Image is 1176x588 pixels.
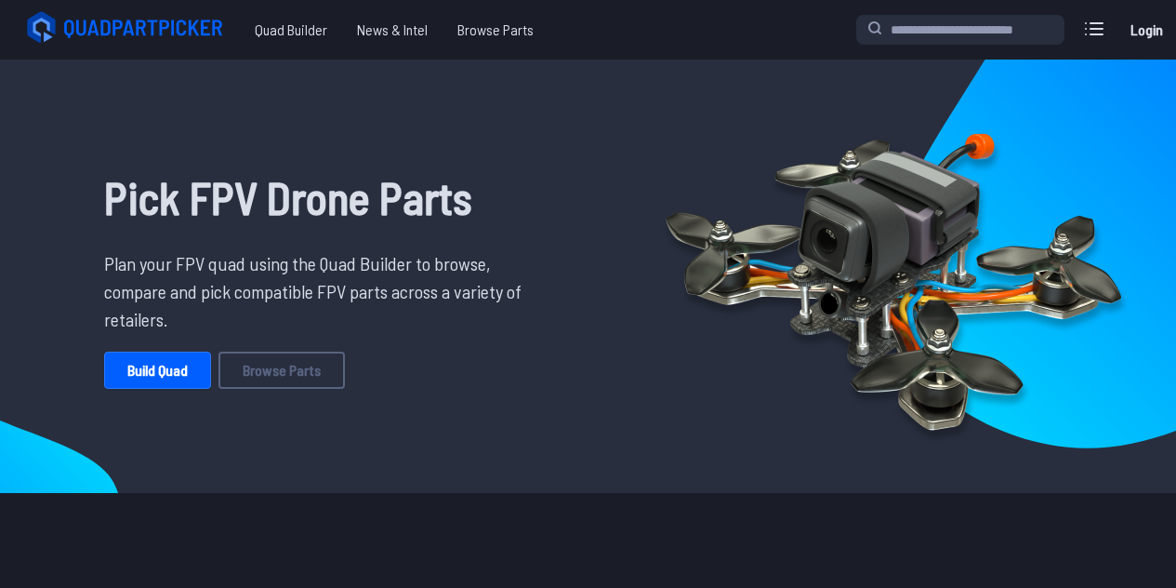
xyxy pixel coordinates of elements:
[443,11,548,48] a: Browse Parts
[240,11,342,48] a: Quad Builder
[342,11,443,48] a: News & Intel
[104,164,522,231] h1: Pick FPV Drone Parts
[104,352,211,389] a: Build Quad
[218,352,345,389] a: Browse Parts
[1124,11,1169,48] a: Login
[104,249,522,333] p: Plan your FPV quad using the Quad Builder to browse, compare and pick compatible FPV parts across...
[626,90,1161,462] img: Quadcopter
